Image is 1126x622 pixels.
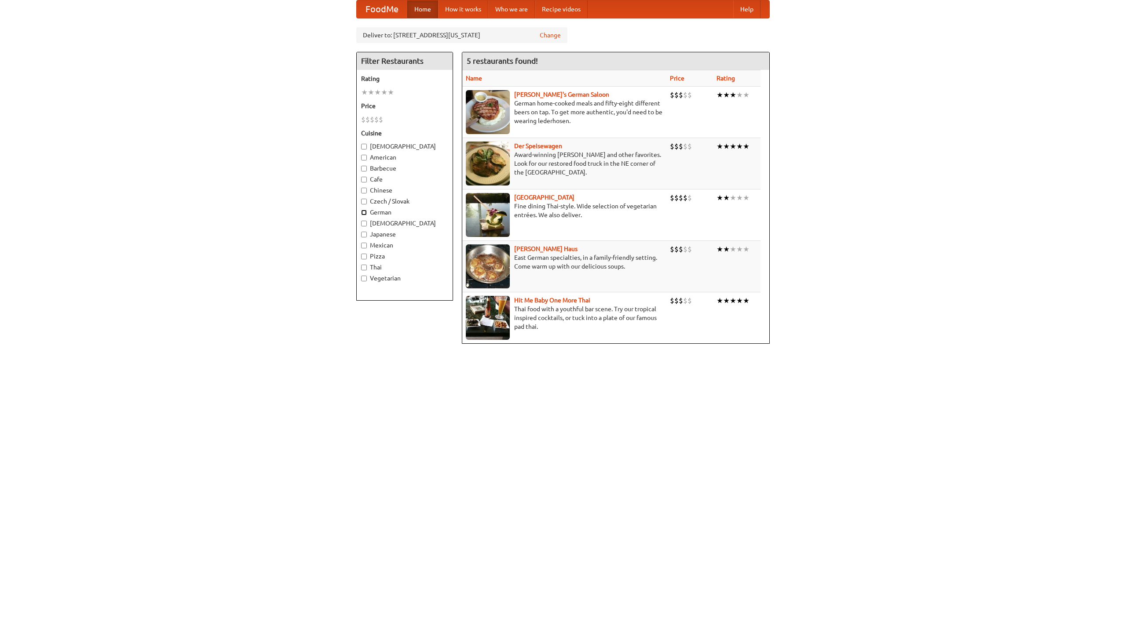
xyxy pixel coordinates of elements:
a: Name [466,75,482,82]
li: ★ [736,244,743,254]
li: $ [687,296,692,306]
li: $ [683,193,687,203]
label: Barbecue [361,164,448,173]
li: $ [670,296,674,306]
li: $ [683,142,687,151]
input: Thai [361,265,367,270]
li: ★ [717,244,723,254]
a: Rating [717,75,735,82]
li: $ [687,244,692,254]
li: $ [687,90,692,100]
img: babythai.jpg [466,296,510,340]
li: ★ [717,90,723,100]
li: ★ [361,87,368,97]
li: $ [674,142,679,151]
li: ★ [723,90,730,100]
li: $ [683,90,687,100]
li: ★ [736,142,743,151]
li: ★ [743,193,749,203]
input: [DEMOGRAPHIC_DATA] [361,221,367,226]
label: American [361,153,448,162]
div: Deliver to: [STREET_ADDRESS][US_STATE] [356,27,567,43]
li: ★ [717,193,723,203]
label: Czech / Slovak [361,197,448,206]
li: ★ [723,142,730,151]
li: $ [370,115,374,124]
li: $ [674,90,679,100]
input: [DEMOGRAPHIC_DATA] [361,144,367,149]
input: American [361,155,367,160]
li: ★ [736,90,743,100]
a: How it works [438,0,488,18]
li: $ [683,244,687,254]
p: Thai food with a youthful bar scene. Try our tropical inspired cocktails, or tuck into a plate of... [466,305,663,331]
img: esthers.jpg [466,90,510,134]
h5: Rating [361,74,448,83]
img: speisewagen.jpg [466,142,510,186]
a: FoodMe [357,0,407,18]
li: $ [679,296,683,306]
li: ★ [723,193,730,203]
li: ★ [743,244,749,254]
label: Pizza [361,252,448,261]
a: [PERSON_NAME] Haus [514,245,578,252]
li: ★ [717,296,723,306]
li: ★ [730,296,736,306]
li: ★ [723,244,730,254]
li: ★ [368,87,374,97]
a: Help [733,0,760,18]
li: $ [361,115,366,124]
h5: Price [361,102,448,110]
input: Mexican [361,243,367,248]
li: $ [670,193,674,203]
li: ★ [730,142,736,151]
a: Hit Me Baby One More Thai [514,297,590,304]
li: $ [679,142,683,151]
label: Chinese [361,186,448,195]
a: [PERSON_NAME]'s German Saloon [514,91,609,98]
li: ★ [730,90,736,100]
img: satay.jpg [466,193,510,237]
label: [DEMOGRAPHIC_DATA] [361,219,448,228]
li: $ [674,193,679,203]
label: [DEMOGRAPHIC_DATA] [361,142,448,151]
li: ★ [736,296,743,306]
ng-pluralize: 5 restaurants found! [467,57,538,65]
a: Who we are [488,0,535,18]
input: Chinese [361,188,367,193]
input: Japanese [361,232,367,237]
li: $ [670,142,674,151]
li: $ [687,142,692,151]
label: Thai [361,263,448,272]
label: Japanese [361,230,448,239]
a: Recipe videos [535,0,588,18]
li: $ [679,193,683,203]
a: Price [670,75,684,82]
a: Home [407,0,438,18]
li: ★ [743,142,749,151]
li: ★ [743,90,749,100]
li: $ [379,115,383,124]
input: Czech / Slovak [361,199,367,204]
a: Change [540,31,561,40]
li: ★ [743,296,749,306]
a: [GEOGRAPHIC_DATA] [514,194,574,201]
input: Cafe [361,177,367,182]
li: $ [674,296,679,306]
label: German [361,208,448,217]
p: Award-winning [PERSON_NAME] and other favorites. Look for our restored food truck in the NE corne... [466,150,663,177]
h5: Cuisine [361,129,448,138]
li: $ [674,244,679,254]
li: ★ [736,193,743,203]
a: Der Speisewagen [514,142,562,149]
li: ★ [388,87,394,97]
li: ★ [374,87,381,97]
input: Vegetarian [361,276,367,281]
label: Cafe [361,175,448,184]
p: East German specialties, in a family-friendly setting. Come warm up with our delicious soups. [466,253,663,271]
img: kohlhaus.jpg [466,244,510,288]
